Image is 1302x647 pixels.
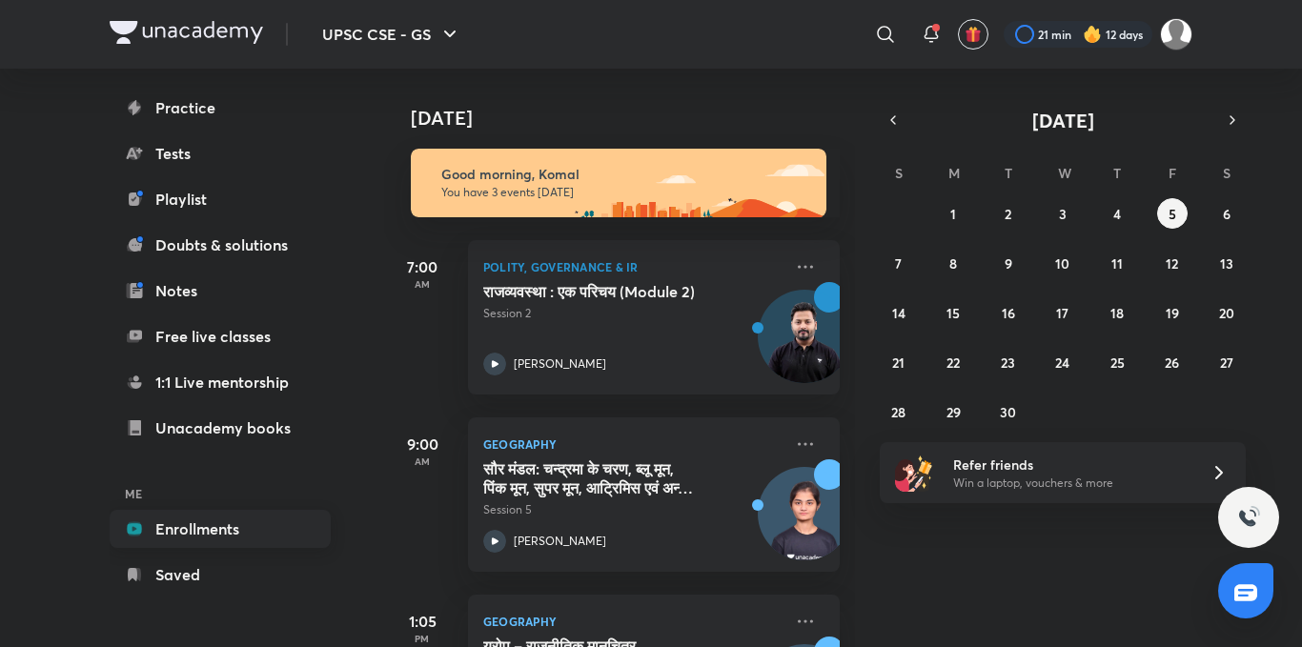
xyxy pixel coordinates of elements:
a: Playlist [110,180,331,218]
p: Geography [483,433,783,455]
abbr: September 21, 2025 [892,354,905,372]
a: Doubts & solutions [110,226,331,264]
button: September 19, 2025 [1157,297,1188,328]
a: Practice [110,89,331,127]
p: [PERSON_NAME] [514,533,606,550]
p: You have 3 events [DATE] [441,185,809,200]
abbr: September 6, 2025 [1223,205,1231,223]
a: Enrollments [110,510,331,548]
h5: सौर मंडल: चन्‍द्रमा के चरण, ब्‍लू मून, पिंक मून, सुपर मून, आट्रिमिस एवं अन्‍य चन्‍द्र मिश्‍न [483,459,721,497]
button: September 15, 2025 [938,297,968,328]
img: Avatar [759,300,850,392]
abbr: September 10, 2025 [1055,254,1069,273]
button: September 25, 2025 [1102,347,1132,377]
button: September 24, 2025 [1048,347,1078,377]
a: Tests [110,134,331,172]
p: Session 5 [483,501,783,518]
button: September 8, 2025 [938,248,968,278]
img: streak [1083,25,1102,44]
abbr: September 15, 2025 [946,304,960,322]
abbr: September 12, 2025 [1166,254,1178,273]
button: [DATE] [906,107,1219,133]
abbr: Sunday [895,164,903,182]
h6: Good morning, Komal [441,166,809,183]
button: September 21, 2025 [884,347,914,377]
button: September 18, 2025 [1102,297,1132,328]
p: Polity, Governance & IR [483,255,783,278]
abbr: September 30, 2025 [1000,403,1016,421]
abbr: Tuesday [1005,164,1012,182]
button: September 11, 2025 [1102,248,1132,278]
img: referral [895,454,933,492]
h5: 7:00 [384,255,460,278]
a: Free live classes [110,317,331,355]
button: September 14, 2025 [884,297,914,328]
abbr: September 29, 2025 [946,403,961,421]
abbr: September 27, 2025 [1220,354,1233,372]
a: Unacademy books [110,409,331,447]
p: [PERSON_NAME] [514,355,606,373]
button: September 10, 2025 [1048,248,1078,278]
button: September 2, 2025 [993,198,1024,229]
a: Notes [110,272,331,310]
p: PM [384,633,460,644]
abbr: September 11, 2025 [1111,254,1123,273]
p: AM [384,455,460,467]
button: avatar [958,19,988,50]
abbr: September 22, 2025 [946,354,960,372]
button: September 3, 2025 [1048,198,1078,229]
p: AM [384,278,460,290]
button: September 6, 2025 [1211,198,1242,229]
button: September 1, 2025 [938,198,968,229]
button: September 23, 2025 [993,347,1024,377]
abbr: Friday [1169,164,1176,182]
abbr: September 3, 2025 [1059,205,1067,223]
img: Avatar [759,477,850,569]
a: Saved [110,556,331,594]
abbr: September 16, 2025 [1002,304,1015,322]
abbr: September 23, 2025 [1001,354,1015,372]
a: 1:1 Live mentorship [110,363,331,401]
button: September 20, 2025 [1211,297,1242,328]
button: September 9, 2025 [993,248,1024,278]
button: September 16, 2025 [993,297,1024,328]
abbr: September 20, 2025 [1219,304,1234,322]
button: September 28, 2025 [884,396,914,427]
button: September 17, 2025 [1048,297,1078,328]
abbr: September 9, 2025 [1005,254,1012,273]
abbr: Wednesday [1058,164,1071,182]
button: September 12, 2025 [1157,248,1188,278]
h6: ME [110,477,331,510]
button: September 26, 2025 [1157,347,1188,377]
abbr: September 4, 2025 [1113,205,1121,223]
button: September 5, 2025 [1157,198,1188,229]
h5: 1:05 [384,610,460,633]
p: Session 2 [483,305,783,322]
img: ttu [1237,506,1260,529]
abbr: September 14, 2025 [892,304,905,322]
abbr: September 17, 2025 [1056,304,1068,322]
img: Company Logo [110,21,263,44]
abbr: September 7, 2025 [895,254,902,273]
abbr: September 13, 2025 [1220,254,1233,273]
abbr: Thursday [1113,164,1121,182]
h5: राजव्यवस्था : एक परिचय (Module 2) [483,282,721,301]
button: September 27, 2025 [1211,347,1242,377]
abbr: Saturday [1223,164,1231,182]
button: September 4, 2025 [1102,198,1132,229]
button: September 7, 2025 [884,248,914,278]
abbr: September 8, 2025 [949,254,957,273]
img: avatar [965,26,982,43]
button: September 22, 2025 [938,347,968,377]
abbr: September 1, 2025 [950,205,956,223]
button: September 29, 2025 [938,396,968,427]
h6: Refer friends [953,455,1188,475]
button: UPSC CSE - GS [311,15,473,53]
p: Geography [483,610,783,633]
abbr: September 2, 2025 [1005,205,1011,223]
img: Komal [1160,18,1192,51]
button: September 13, 2025 [1211,248,1242,278]
p: Win a laptop, vouchers & more [953,475,1188,492]
img: morning [411,149,826,217]
span: [DATE] [1032,108,1094,133]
